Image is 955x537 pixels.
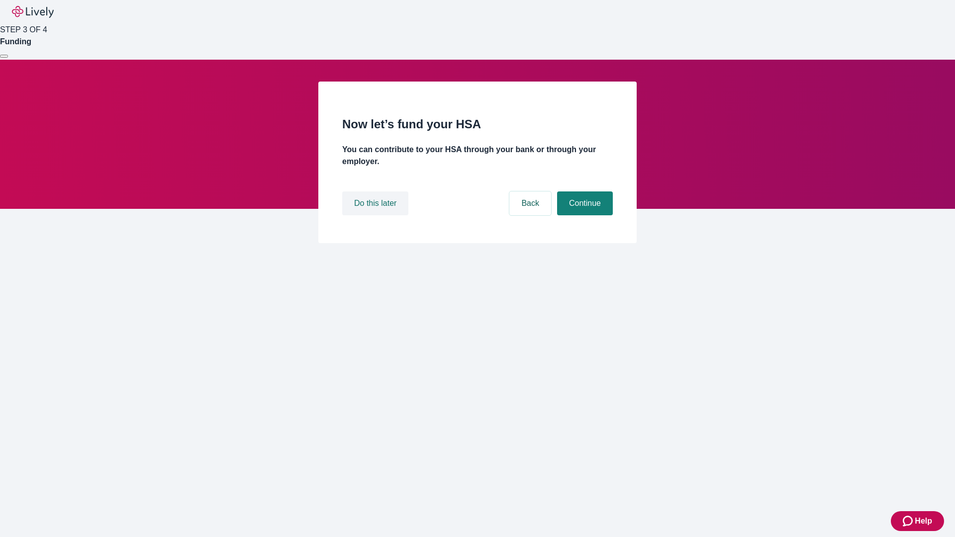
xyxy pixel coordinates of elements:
[557,191,613,215] button: Continue
[342,191,408,215] button: Do this later
[509,191,551,215] button: Back
[915,515,932,527] span: Help
[891,511,944,531] button: Zendesk support iconHelp
[12,6,54,18] img: Lively
[342,144,613,168] h4: You can contribute to your HSA through your bank or through your employer.
[903,515,915,527] svg: Zendesk support icon
[342,115,613,133] h2: Now let’s fund your HSA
